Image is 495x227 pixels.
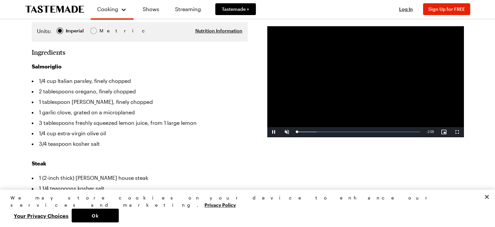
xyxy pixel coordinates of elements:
h2: Ingredients [32,48,65,56]
span: Metric [99,27,114,34]
video-js: Video Player [267,26,464,137]
span: Sign Up for FREE [428,6,465,12]
li: 1 (2-inch thick) [PERSON_NAME] house steak [32,173,248,183]
div: Metric [99,27,113,34]
h3: Steak [32,160,248,167]
span: - [427,130,428,134]
button: Log In [393,6,419,12]
button: Sign Up for FREE [423,3,470,15]
a: Tastemade + [215,3,256,15]
li: 1 garlic clove, grated on a microplaned [32,107,248,118]
span: Tastemade + [222,6,249,12]
li: 2 tablespoons oregano, finely chopped [32,86,248,97]
span: Cooking [97,6,118,12]
div: Imperial Metric [37,27,113,36]
li: 1/4 cup extra-virgin olive oil [32,128,248,139]
button: Your Privacy Choices [10,209,72,222]
div: Progress Bar [297,131,420,132]
a: More information about your privacy, opens in a new tab [204,201,236,208]
span: Imperial [66,27,84,34]
button: Nutrition Information [195,28,242,34]
button: Cooking [97,3,127,16]
button: Close [480,190,494,204]
li: 1 1/4 teaspoons kosher salt [32,183,248,194]
h3: Salmoriglio [32,63,248,70]
li: 3/4 teaspoon kosher salt [32,139,248,149]
div: We may store cookies on your device to enhance our services and marketing. [10,194,479,209]
li: 3 tablespoons freshly squeezed lemon juice, from 1 large lemon [32,118,248,128]
label: Units: [37,27,51,35]
a: To Tastemade Home Page [25,6,84,13]
button: Ok [72,209,119,222]
span: 2:05 [428,130,434,134]
li: 1 tablespoon [PERSON_NAME], finely chopped [32,97,248,107]
li: 1/4 cup Italian parsley, finely chopped [32,76,248,86]
button: Picture-in-Picture [437,127,451,137]
div: Privacy [10,194,479,222]
button: Fullscreen [451,127,464,137]
button: Unmute [280,127,293,137]
span: Log In [399,6,413,12]
button: Pause [267,127,280,137]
